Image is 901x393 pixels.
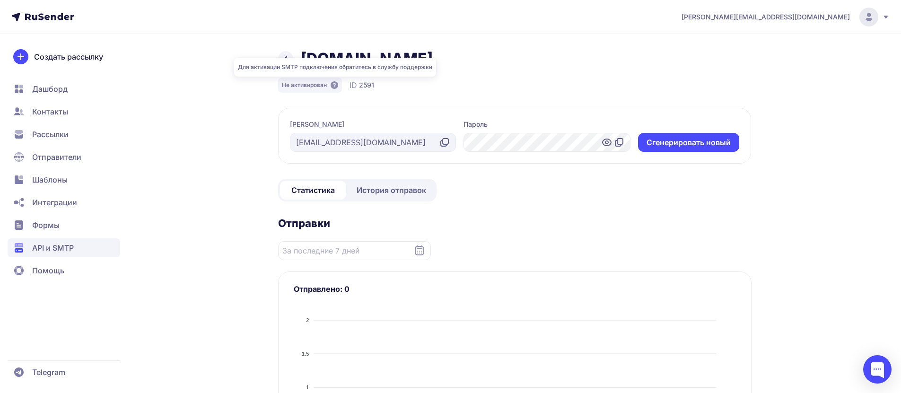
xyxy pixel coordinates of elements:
span: Не активирован [282,81,327,89]
h1: [DOMAIN_NAME] [301,49,433,68]
h3: Отправлено: 0 [294,283,736,295]
span: Создать рассылку [34,51,103,62]
a: Статистика [280,181,346,200]
label: Пароль [464,120,488,129]
span: [PERSON_NAME][EMAIL_ADDRESS][DOMAIN_NAME] [682,12,850,22]
span: Дашборд [32,83,68,95]
div: ID [350,79,374,91]
span: Статистика [291,184,335,196]
tspan: 1 [306,384,309,390]
h2: Отправки [278,217,752,230]
span: Контакты [32,106,68,117]
span: Шаблоны [32,174,68,185]
button: Cгенерировать новый [638,133,739,152]
span: Формы [32,219,60,231]
a: Telegram [8,363,120,382]
span: Рассылки [32,129,69,140]
span: API и SMTP [32,242,74,253]
span: Интеграции [32,197,77,208]
span: Отправители [32,151,81,163]
span: Telegram [32,367,65,378]
label: [PERSON_NAME] [290,120,344,129]
tspan: 1.5 [302,351,309,357]
span: Помощь [32,265,64,276]
input: Datepicker input [278,241,431,260]
a: История отправок [348,181,435,200]
span: История отправок [357,184,426,196]
tspan: 2 [306,317,309,323]
span: 2591 [359,80,374,90]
